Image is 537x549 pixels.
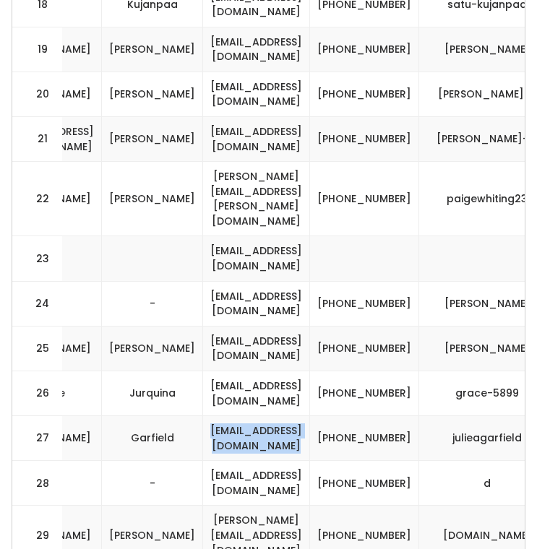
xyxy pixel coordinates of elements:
td: [PHONE_NUMBER] [310,371,419,415]
td: 27 [12,416,63,461]
td: [PHONE_NUMBER] [310,281,419,326]
td: 25 [12,326,63,371]
td: 20 [12,72,63,116]
td: [EMAIL_ADDRESS][DOMAIN_NAME] [203,416,310,461]
td: 22 [12,162,63,236]
td: [PERSON_NAME] [102,117,203,162]
td: [PERSON_NAME][EMAIL_ADDRESS][PERSON_NAME][DOMAIN_NAME] [203,162,310,236]
td: [PERSON_NAME] [102,27,203,72]
td: [EMAIL_ADDRESS][DOMAIN_NAME] [203,326,310,371]
td: [PERSON_NAME] [102,72,203,116]
td: [EMAIL_ADDRESS][DOMAIN_NAME] [203,371,310,415]
td: [PHONE_NUMBER] [310,326,419,371]
td: Garfield [102,416,203,461]
td: [PHONE_NUMBER] [310,27,419,72]
td: 28 [12,461,63,506]
td: 24 [12,281,63,326]
td: - [102,281,203,326]
td: [PHONE_NUMBER] [310,162,419,236]
td: 21 [12,117,63,162]
td: [PERSON_NAME] [102,326,203,371]
td: 19 [12,27,63,72]
td: - [102,461,203,506]
td: 23 [12,236,63,281]
td: [EMAIL_ADDRESS][DOMAIN_NAME] [203,281,310,326]
td: [EMAIL_ADDRESS][DOMAIN_NAME] [203,27,310,72]
td: [EMAIL_ADDRESS][DOMAIN_NAME] [203,236,310,281]
td: [PHONE_NUMBER] [310,72,419,116]
td: [EMAIL_ADDRESS][DOMAIN_NAME] [203,117,310,162]
td: 26 [12,371,63,415]
td: Jurquina [102,371,203,415]
td: [EMAIL_ADDRESS][DOMAIN_NAME] [203,72,310,116]
td: [PHONE_NUMBER] [310,117,419,162]
td: [PHONE_NUMBER] [310,416,419,461]
td: [EMAIL_ADDRESS][DOMAIN_NAME] [203,461,310,506]
td: [PHONE_NUMBER] [310,461,419,506]
td: [PERSON_NAME] [102,162,203,236]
